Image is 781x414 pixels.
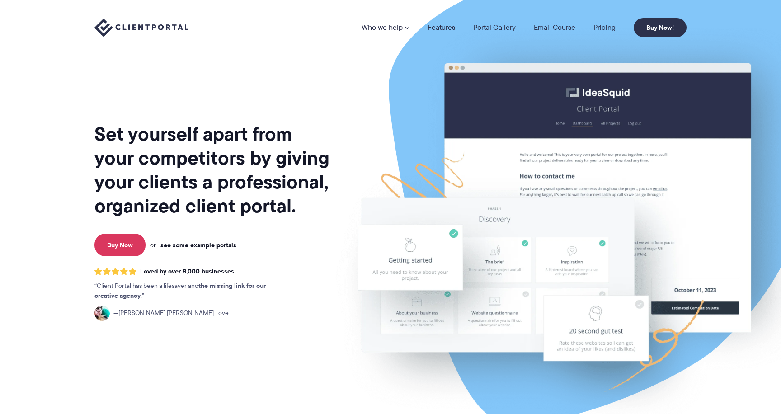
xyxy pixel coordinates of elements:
[94,281,284,301] p: Client Portal has been a lifesaver and .
[113,308,229,318] span: [PERSON_NAME] [PERSON_NAME] Love
[94,281,266,301] strong: the missing link for our creative agency
[94,122,331,218] h1: Set yourself apart from your competitors by giving your clients a professional, organized client ...
[593,24,616,31] a: Pricing
[150,241,156,249] span: or
[428,24,455,31] a: Features
[473,24,516,31] a: Portal Gallery
[160,241,236,249] a: see some example portals
[634,18,687,37] a: Buy Now!
[140,268,234,275] span: Loved by over 8,000 businesses
[94,234,146,256] a: Buy Now
[362,24,409,31] a: Who we help
[534,24,575,31] a: Email Course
